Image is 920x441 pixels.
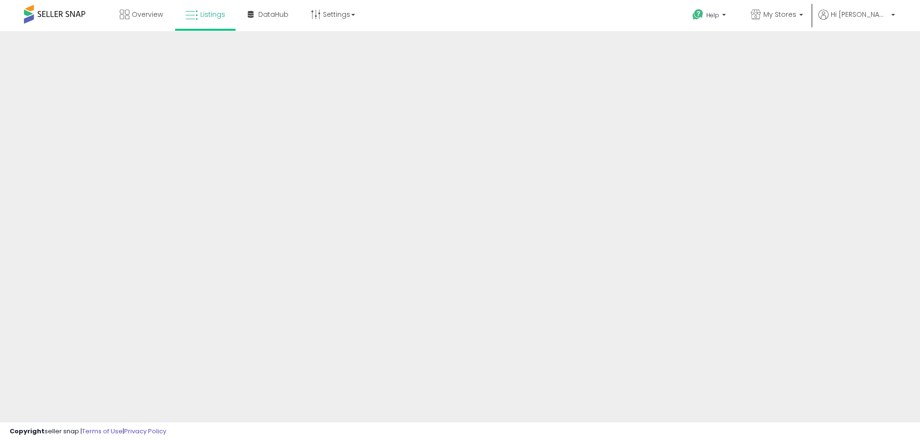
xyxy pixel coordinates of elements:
i: Get Help [692,9,704,21]
span: My Stores [763,10,796,19]
span: Hi [PERSON_NAME] [831,10,888,19]
div: seller snap | | [10,427,166,436]
strong: Copyright [10,427,45,436]
span: Help [706,11,719,19]
span: Overview [132,10,163,19]
a: Hi [PERSON_NAME] [818,10,895,31]
a: Help [685,1,736,31]
span: DataHub [258,10,288,19]
a: Terms of Use [82,427,123,436]
span: Listings [200,10,225,19]
a: Privacy Policy [124,427,166,436]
